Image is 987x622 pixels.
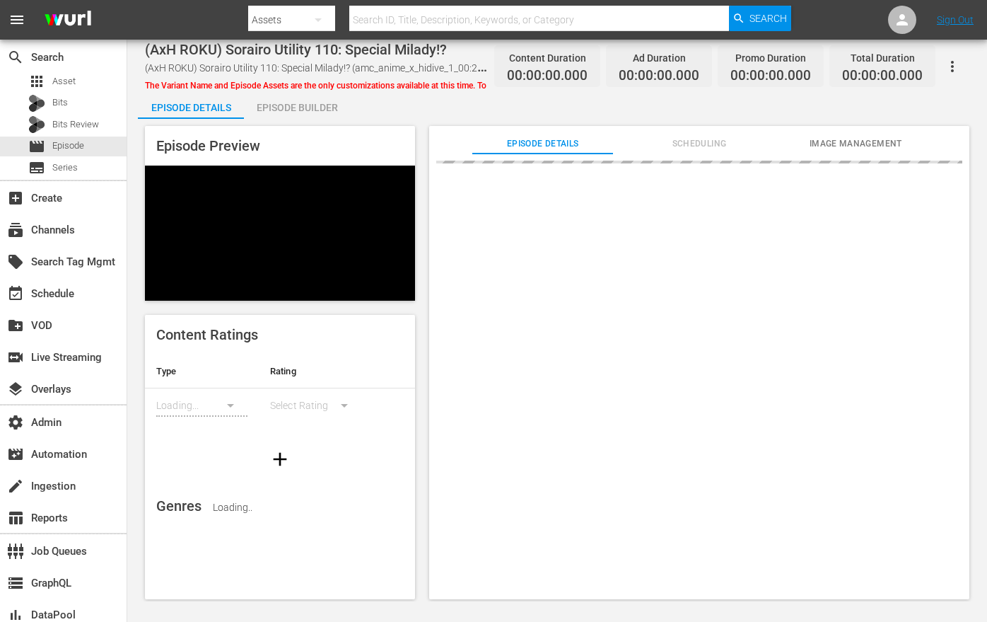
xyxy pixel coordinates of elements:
[244,91,350,125] div: Episode Builder
[28,95,45,112] div: Bits
[507,68,588,84] span: 00:00:00.000
[749,6,787,31] span: Search
[156,137,260,154] span: Episode Preview
[52,117,99,132] span: Bits Review
[145,41,447,58] span: (AxH ROKU) Sorairo Utility 110: Special Milady!?
[138,91,244,119] button: Episode Details
[259,355,373,388] th: Rating
[7,285,24,302] span: Schedule
[52,74,76,88] span: Asset
[28,159,45,176] span: Series
[729,6,791,31] button: Search
[8,11,25,28] span: menu
[629,137,769,151] span: Scheduling
[156,326,258,343] span: Content Ratings
[7,190,24,207] span: Create
[145,355,259,388] th: Type
[52,139,84,153] span: Episode
[842,48,923,68] div: Total Duration
[145,355,415,432] table: simple table
[7,381,24,398] span: Overlays
[7,478,24,495] span: Ingestion
[213,502,252,513] span: Loading..
[52,96,68,110] span: Bits
[619,68,699,84] span: 00:00:00.000
[7,221,24,238] span: Channels
[842,68,923,84] span: 00:00:00.000
[28,73,45,90] span: Asset
[145,58,500,75] span: (AxH ROKU) Sorairo Utility 110: Special Milady!? (amc_anime_x_hidive_1_00:28:00)
[937,14,974,25] a: Sign Out
[472,137,613,151] span: Episode Details
[52,161,78,175] span: Series
[785,137,926,151] span: Image Management
[28,138,45,155] span: Episode
[244,91,350,119] button: Episode Builder
[7,446,24,463] span: Automation
[619,48,699,68] div: Ad Duration
[730,48,811,68] div: Promo Duration
[7,349,24,366] span: Live Streaming
[156,497,202,514] span: Genres
[7,49,24,66] span: Search
[145,81,724,91] span: The Variant Name and Episode Assets are the only customizations available at this time. To modify...
[507,48,588,68] div: Content Duration
[730,68,811,84] span: 00:00:00.000
[7,575,24,592] span: GraphQL
[7,317,24,334] span: VOD
[7,543,24,560] span: Job Queues
[7,253,24,270] span: Search Tag Mgmt
[28,116,45,133] div: Bits Review
[138,91,244,125] div: Episode Details
[7,414,24,431] span: Admin
[34,4,102,37] img: ans4CAIJ8jUAAAAAAAAAAAAAAAAAAAAAAAAgQb4GAAAAAAAAAAAAAAAAAAAAAAAAJMjXAAAAAAAAAAAAAAAAAAAAAAAAgAT5G...
[7,509,24,526] span: Reports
